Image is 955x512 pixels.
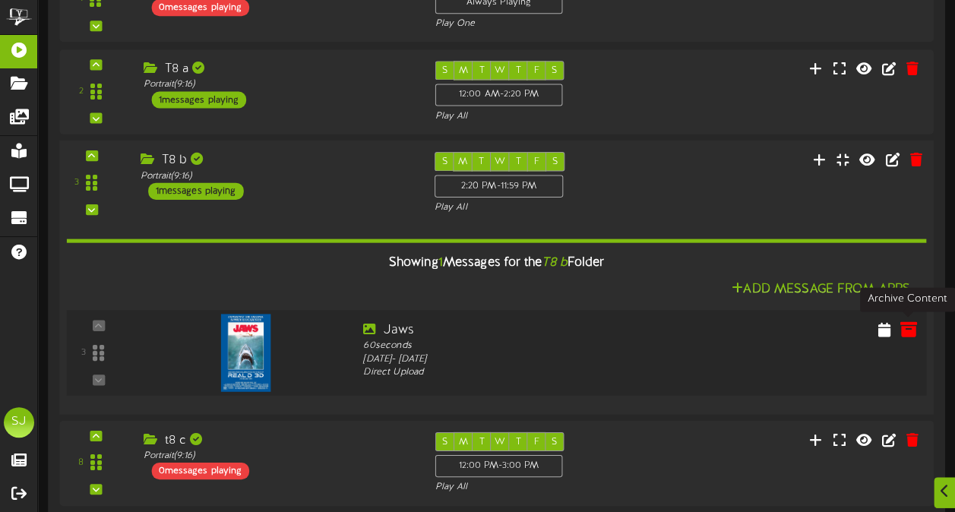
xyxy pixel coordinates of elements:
span: T [515,65,520,76]
div: 12:00 AM - 2:20 PM [435,84,563,106]
div: 8 [78,456,84,469]
div: 1 messages playing [151,91,245,108]
span: F [534,65,539,76]
img: defc55dc-ad85-4542-9167-1760f2c50b4f.jpg [221,314,270,391]
div: Play One [435,17,631,30]
span: S [442,65,447,76]
div: 1 messages playing [148,182,244,199]
div: Play All [435,109,631,122]
div: 12:00 PM - 3:00 PM [435,455,563,477]
div: Showing Messages for the Folder [55,247,938,280]
div: Play All [435,201,632,214]
div: Play All [435,481,631,494]
div: T8 a [144,61,412,78]
div: Portrait ( 9:16 ) [141,169,412,182]
span: S [552,65,557,76]
span: M [459,65,468,76]
span: S [552,437,557,447]
div: 2:20 PM - 11:59 PM [435,175,563,198]
span: M [459,437,468,447]
div: Portrait ( 9:16 ) [144,78,412,91]
button: Add Message From Apps [727,280,915,299]
div: T8 b [141,152,412,169]
span: F [534,156,539,167]
div: Portrait ( 9:16 ) [144,449,412,462]
span: T [516,156,521,167]
div: SJ [4,407,34,438]
span: T [479,65,484,76]
div: 0 messages playing [151,463,248,479]
span: W [495,65,505,76]
span: W [495,156,505,167]
span: M [458,156,467,167]
span: T [515,437,520,447]
div: 60 seconds [363,340,701,353]
span: S [441,156,447,167]
span: S [552,156,558,167]
div: Jaws [363,321,701,339]
span: F [534,437,539,447]
span: 1 [438,256,443,270]
div: Direct Upload [363,366,701,380]
div: [DATE] - [DATE] [363,352,701,366]
span: S [442,437,447,447]
i: T8 b [542,256,567,270]
div: t8 c [144,432,412,450]
span: W [495,437,505,447]
span: T [479,437,484,447]
span: T [479,156,484,167]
